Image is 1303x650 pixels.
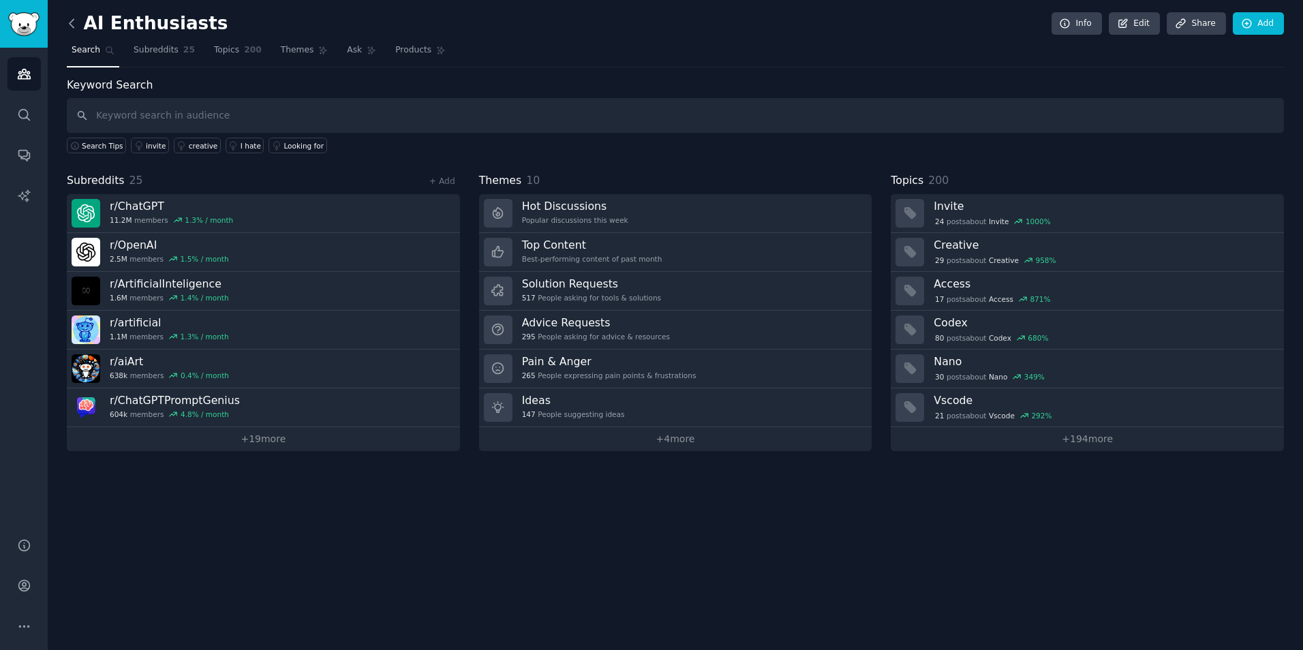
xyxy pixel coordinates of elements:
[110,371,127,380] span: 638k
[72,44,100,57] span: Search
[935,217,944,226] span: 24
[82,141,123,151] span: Search Tips
[283,141,324,151] div: Looking for
[891,427,1284,451] a: +194more
[67,311,460,350] a: r/artificial1.1Mmembers1.3% / month
[72,199,100,228] img: ChatGPT
[479,350,872,388] a: Pain & Anger265People expressing pain points & frustrations
[269,138,326,153] a: Looking for
[522,332,536,341] span: 295
[989,217,1009,226] span: Invite
[67,233,460,272] a: r/OpenAI2.5Mmembers1.5% / month
[934,277,1274,291] h3: Access
[281,44,314,57] span: Themes
[72,238,100,266] img: OpenAI
[1035,256,1056,265] div: 958 %
[522,409,625,419] div: People suggesting ideas
[934,393,1274,407] h3: Vscode
[181,293,229,303] div: 1.4 % / month
[522,371,696,380] div: People expressing pain points & frustrations
[67,388,460,427] a: r/ChatGPTPromptGenius604kmembers4.8% / month
[174,138,221,153] a: creative
[110,199,233,213] h3: r/ ChatGPT
[934,354,1274,369] h3: Nano
[110,332,229,341] div: members
[241,141,261,151] div: I hate
[1030,294,1050,304] div: 871 %
[110,254,127,264] span: 2.5M
[934,371,1045,383] div: post s about
[479,194,872,233] a: Hot DiscussionsPopular discussions this week
[479,233,872,272] a: Top ContentBest-performing content of past month
[146,141,166,151] div: invite
[342,40,381,67] a: Ask
[891,194,1284,233] a: Invite24postsaboutInvite1000%
[526,174,540,187] span: 10
[935,333,944,343] span: 80
[935,411,944,420] span: 21
[934,199,1274,213] h3: Invite
[934,409,1053,422] div: post s about
[226,138,264,153] a: I hate
[429,176,455,186] a: + Add
[1109,12,1160,35] a: Edit
[390,40,450,67] a: Products
[110,371,229,380] div: members
[181,409,229,419] div: 4.8 % / month
[522,254,662,264] div: Best-performing content of past month
[1233,12,1284,35] a: Add
[522,277,661,291] h3: Solution Requests
[891,172,923,189] span: Topics
[110,354,229,369] h3: r/ aiArt
[934,215,1052,228] div: post s about
[134,44,179,57] span: Subreddits
[522,354,696,369] h3: Pain & Anger
[110,293,127,303] span: 1.6M
[479,311,872,350] a: Advice Requests295People asking for advice & resources
[1031,411,1052,420] div: 292 %
[67,172,125,189] span: Subreddits
[72,393,100,422] img: ChatGPTPromptGenius
[1024,372,1045,382] div: 349 %
[72,315,100,344] img: artificial
[110,393,240,407] h3: r/ ChatGPTPromptGenius
[479,272,872,311] a: Solution Requests517People asking for tools & solutions
[395,44,431,57] span: Products
[891,388,1284,427] a: Vscode21postsaboutVscode292%
[110,409,240,419] div: members
[72,277,100,305] img: ArtificialInteligence
[209,40,266,67] a: Topics200
[110,215,233,225] div: members
[934,254,1057,266] div: post s about
[989,256,1019,265] span: Creative
[522,238,662,252] h3: Top Content
[928,174,949,187] span: 200
[181,332,229,341] div: 1.3 % / month
[129,40,200,67] a: Subreddits25
[989,294,1013,304] span: Access
[989,411,1015,420] span: Vscode
[181,254,229,264] div: 1.5 % / month
[934,332,1049,344] div: post s about
[934,315,1274,330] h3: Codex
[522,409,536,419] span: 147
[67,272,460,311] a: r/ArtificialInteligence1.6Mmembers1.4% / month
[891,350,1284,388] a: Nano30postsaboutNano349%
[181,371,229,380] div: 0.4 % / month
[110,215,132,225] span: 11.2M
[347,44,362,57] span: Ask
[72,354,100,383] img: aiArt
[522,332,670,341] div: People asking for advice & resources
[129,174,143,187] span: 25
[935,256,944,265] span: 29
[1052,12,1102,35] a: Info
[185,215,233,225] div: 1.3 % / month
[214,44,239,57] span: Topics
[1028,333,1048,343] div: 680 %
[8,12,40,36] img: GummySearch logo
[522,315,670,330] h3: Advice Requests
[522,215,628,225] div: Popular discussions this week
[67,13,228,35] h2: AI Enthusiasts
[183,44,195,57] span: 25
[110,315,229,330] h3: r/ artificial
